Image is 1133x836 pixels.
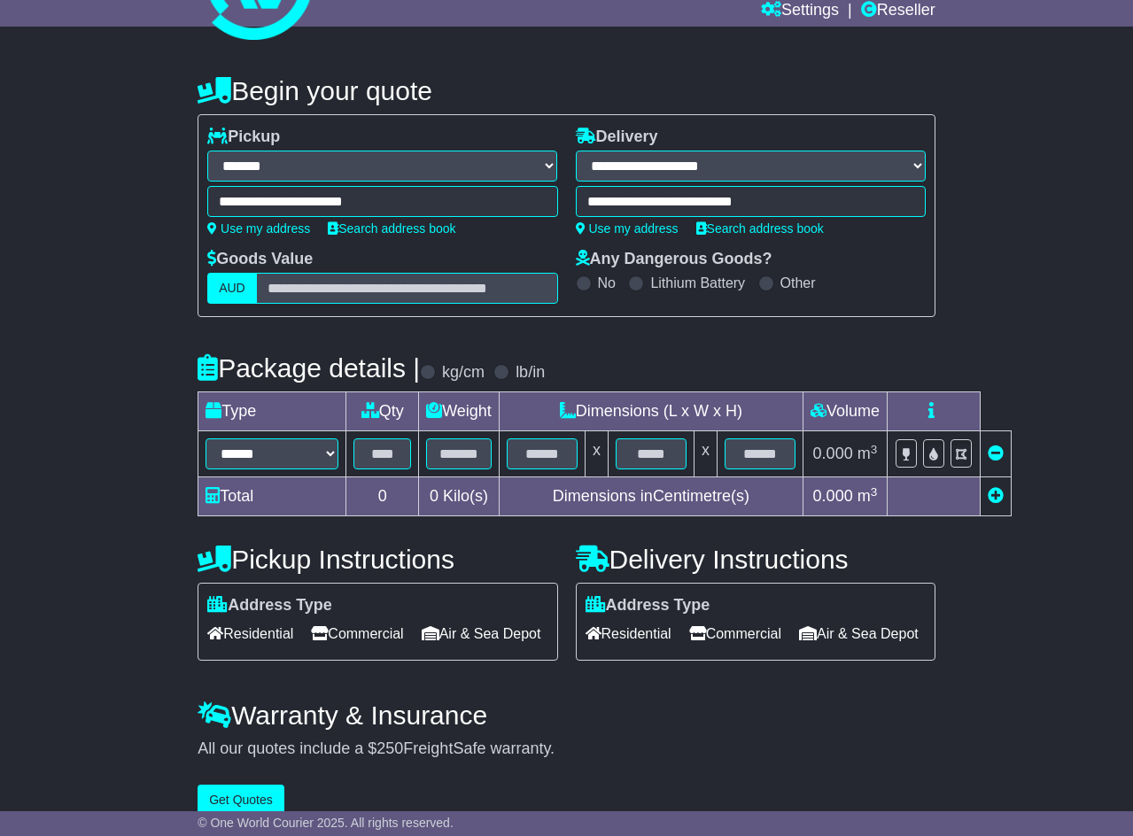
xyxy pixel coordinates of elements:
[586,596,710,615] label: Address Type
[858,445,878,462] span: m
[198,353,420,383] h4: Package details |
[198,739,935,759] div: All our quotes include a $ FreightSafe warranty.
[376,739,403,757] span: 250
[871,443,878,456] sup: 3
[988,487,1004,505] a: Add new item
[346,392,419,431] td: Qty
[198,816,454,830] span: © One World Courier 2025. All rights reserved.
[598,275,616,291] label: No
[586,620,671,647] span: Residential
[799,620,919,647] span: Air & Sea Depot
[198,701,935,730] h4: Warranty & Insurance
[419,477,500,516] td: Kilo(s)
[813,487,853,505] span: 0.000
[576,250,772,269] label: Any Dangerous Goods?
[585,431,608,477] td: x
[207,620,293,647] span: Residential
[198,392,346,431] td: Type
[499,392,803,431] td: Dimensions (L x W x H)
[689,620,781,647] span: Commercial
[516,363,545,383] label: lb/in
[576,221,679,236] a: Use my address
[207,250,313,269] label: Goods Value
[346,477,419,516] td: 0
[576,128,658,147] label: Delivery
[871,485,878,499] sup: 3
[328,221,455,236] a: Search address book
[694,431,717,477] td: x
[988,445,1004,462] a: Remove this item
[499,477,803,516] td: Dimensions in Centimetre(s)
[198,545,557,574] h4: Pickup Instructions
[803,392,887,431] td: Volume
[207,128,280,147] label: Pickup
[813,445,853,462] span: 0.000
[576,545,935,574] h4: Delivery Instructions
[311,620,403,647] span: Commercial
[422,620,541,647] span: Air & Sea Depot
[207,273,257,304] label: AUD
[198,477,346,516] td: Total
[696,221,824,236] a: Search address book
[207,596,332,615] label: Address Type
[198,76,935,105] h4: Begin your quote
[430,487,438,505] span: 0
[419,392,500,431] td: Weight
[198,785,284,816] button: Get Quotes
[780,275,816,291] label: Other
[207,221,310,236] a: Use my address
[858,487,878,505] span: m
[650,275,745,291] label: Lithium Battery
[442,363,485,383] label: kg/cm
